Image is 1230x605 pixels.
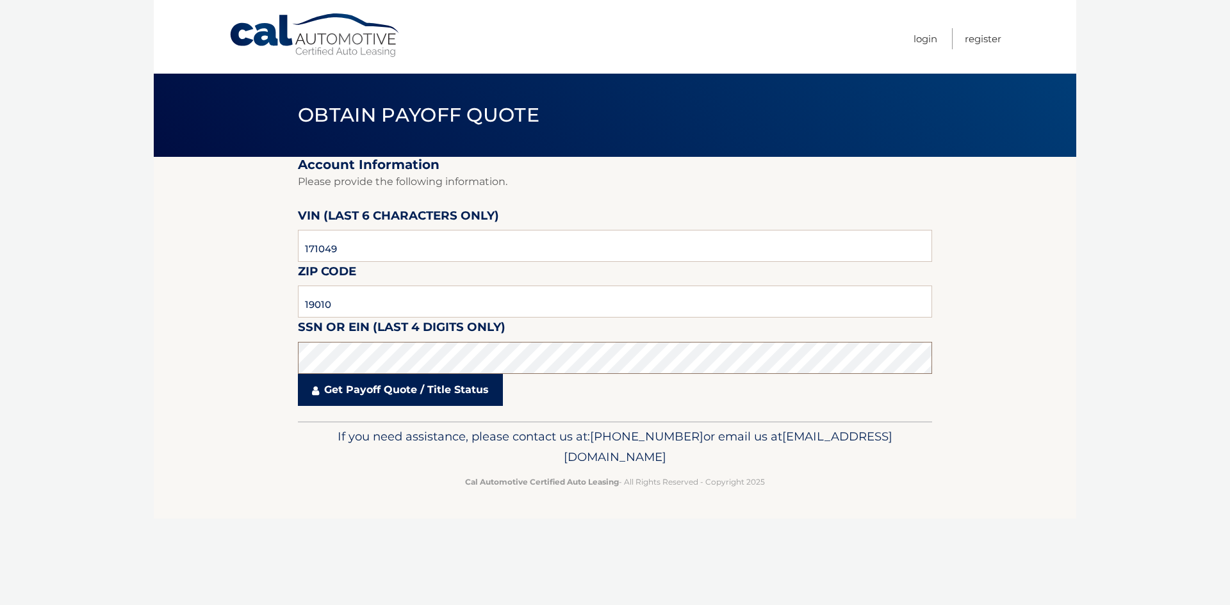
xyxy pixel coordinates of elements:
a: Register [965,28,1001,49]
label: VIN (last 6 characters only) [298,206,499,230]
label: Zip Code [298,262,356,286]
span: Obtain Payoff Quote [298,103,539,127]
p: - All Rights Reserved - Copyright 2025 [306,475,924,488]
p: Please provide the following information. [298,173,932,191]
a: Get Payoff Quote / Title Status [298,374,503,406]
strong: Cal Automotive Certified Auto Leasing [465,477,619,487]
a: Cal Automotive [229,13,402,58]
p: If you need assistance, please contact us at: or email us at [306,426,924,467]
h2: Account Information [298,157,932,173]
span: [PHONE_NUMBER] [590,429,703,444]
a: Login [914,28,937,49]
label: SSN or EIN (last 4 digits only) [298,318,505,341]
